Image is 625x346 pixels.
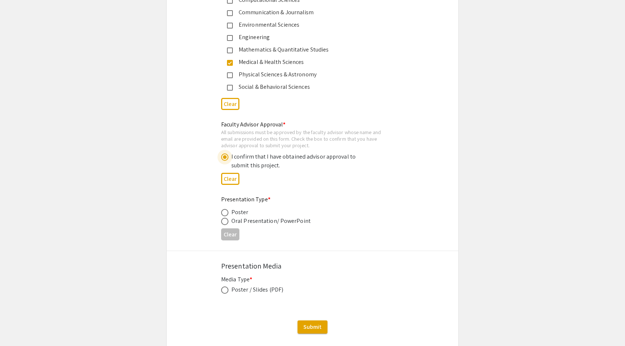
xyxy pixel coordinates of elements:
button: Clear [221,98,239,110]
div: Mathematics & Quantitative Studies [233,45,386,54]
mat-label: Media Type [221,275,252,283]
div: I confirm that I have obtained advisor approval to submit this project. [231,152,359,170]
div: Social & Behavioral Sciences [233,83,386,91]
span: Submit [303,323,322,331]
div: Oral Presentation/ PowerPoint [231,217,311,225]
div: Engineering [233,33,386,42]
div: Poster / Slides (PDF) [231,285,283,294]
div: Medical & Health Sciences [233,58,386,66]
button: Clear [221,228,239,240]
button: Submit [298,320,327,334]
div: Physical Sciences & Astronomy [233,70,386,79]
div: Communication & Journalism [233,8,386,17]
div: Environmental Sciences [233,20,386,29]
div: All submissions must be approved by the faculty advisor whose name and email are provided on this... [221,129,392,148]
mat-label: Faculty Advisor Approval [221,121,286,128]
iframe: Chat [5,313,31,341]
div: Poster [231,208,249,217]
div: Presentation Media [221,261,404,271]
button: Clear [221,173,239,185]
mat-label: Presentation Type [221,195,270,203]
